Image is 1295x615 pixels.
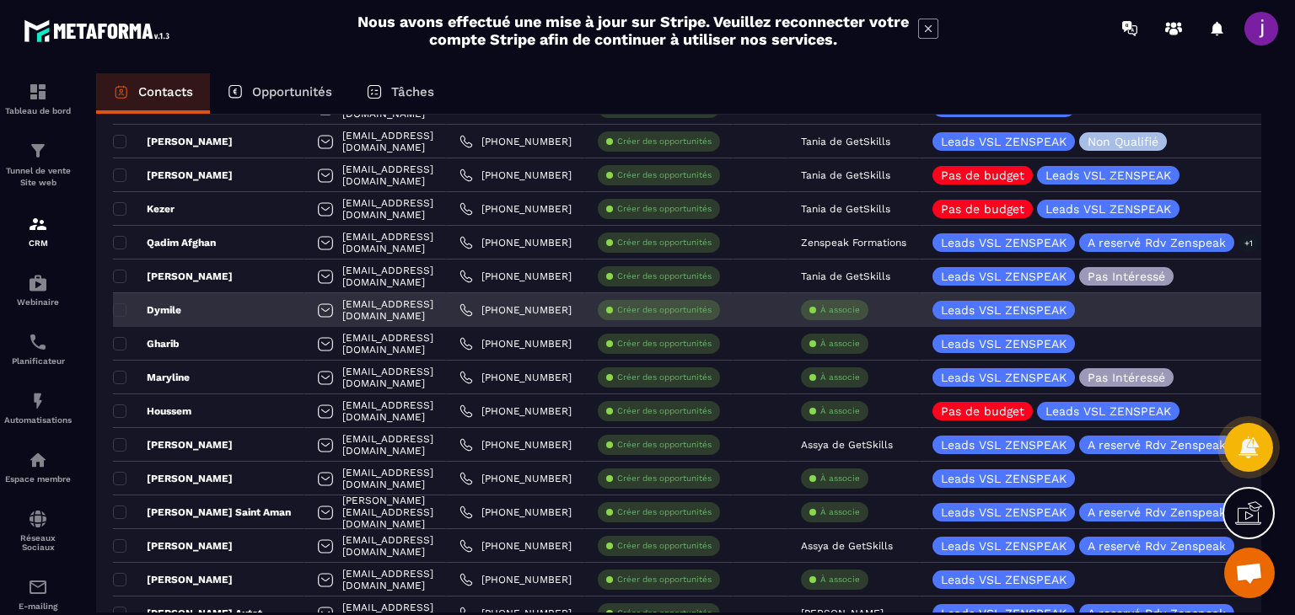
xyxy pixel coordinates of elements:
p: Leads VSL ZENSPEAK [941,304,1067,316]
p: Houssem [113,404,191,418]
p: Opportunités [252,84,332,99]
p: [PERSON_NAME] Saint Aman [113,505,291,519]
a: [PHONE_NUMBER] [459,168,572,182]
p: Webinaire [4,297,72,307]
p: À associe [820,338,860,350]
img: automations [28,273,48,293]
p: Planificateur [4,356,72,366]
p: Leads VSL ZENSPEAK [941,574,1067,586]
p: [PERSON_NAME] [113,168,233,182]
p: Créer des opportunités [617,405,712,417]
a: [PHONE_NUMBER] [459,303,572,317]
p: Assya de GetSkills [801,439,893,451]
p: Leads VSL ZENSPEAK [941,237,1067,249]
h2: Nous avons effectué une mise à jour sur Stripe. Veuillez reconnecter votre compte Stripe afin de ... [357,13,910,48]
p: A reservé Rdv Zenspeak [1088,237,1226,249]
a: [PHONE_NUMBER] [459,472,572,485]
img: formation [28,214,48,234]
a: social-networksocial-networkRéseaux Sociaux [4,496,72,564]
p: CRM [4,238,72,248]
a: formationformationCRM [4,201,72,260]
p: Leads VSL ZENSPEAK [941,372,1067,383]
p: Pas de budget [941,203,1024,215]
p: Automatisations [4,415,72,425]
p: Pas de budget [941,405,1024,417]
p: Pas Intéressé [1088,270,1165,282]
p: Leads VSL ZENSPEAK [941,136,1067,147]
p: Tania de GetSkills [801,270,890,282]
p: Leads VSL ZENSPEAK [1045,169,1171,181]
p: À associe [820,304,860,316]
p: Tâches [391,84,434,99]
p: Kezer [113,202,175,216]
a: [PHONE_NUMBER] [459,539,572,553]
p: Leads VSL ZENSPEAK [1045,405,1171,417]
p: À associe [820,473,860,484]
p: Maryline [113,371,190,384]
p: Dymile [113,303,181,317]
p: E-mailing [4,602,72,611]
img: logo [24,15,175,46]
p: À associe [820,405,860,417]
a: [PHONE_NUMBER] [459,371,572,384]
img: formation [28,141,48,161]
p: A reservé Rdv Zenspeak [1088,439,1226,451]
p: Contacts [138,84,193,99]
p: +1 [1239,234,1259,252]
p: À associe [820,506,860,518]
a: automationsautomationsWebinaire [4,260,72,319]
img: automations [28,450,48,470]
p: Créer des opportunités [617,540,712,552]
p: Tania de GetSkills [801,169,890,181]
p: Leads VSL ZENSPEAK [941,506,1067,518]
p: Assya de GetSkills [801,540,893,552]
a: [PHONE_NUMBER] [459,202,572,216]
a: formationformationTunnel de vente Site web [4,128,72,201]
a: [PHONE_NUMBER] [459,404,572,418]
p: A reservé Rdv Zenspeak [1088,506,1226,518]
p: Tunnel de vente Site web [4,165,72,189]
a: schedulerschedulerPlanificateur [4,319,72,378]
p: Pas Intéressé [1088,372,1165,383]
a: [PHONE_NUMBER] [459,135,572,148]
p: [PERSON_NAME] [113,270,233,283]
p: Qadim Afghan [113,236,216,249]
a: [PHONE_NUMBER] [459,438,572,452]
p: Non Qualifié [1088,136,1158,147]
a: [PHONE_NUMBER] [459,337,572,350]
p: Leads VSL ZENSPEAK [941,439,1067,451]
p: Créer des opportunités [617,203,712,215]
p: Créer des opportunités [617,338,712,350]
p: Leads VSL ZENSPEAK [1045,203,1171,215]
p: Réseaux Sociaux [4,533,72,552]
a: automationsautomationsAutomatisations [4,378,72,437]
p: Créer des opportunités [617,506,712,518]
p: Créer des opportunités [617,439,712,451]
a: [PHONE_NUMBER] [459,270,572,283]
p: Leads VSL ZENSPEAK [941,270,1067,282]
p: Créer des opportunités [617,237,712,249]
a: [PHONE_NUMBER] [459,505,572,519]
img: automations [28,391,48,411]
p: Créer des opportunités [617,372,712,383]
p: Tania de GetSkills [801,136,890,147]
p: Créer des opportunités [617,136,712,147]
p: [PERSON_NAME] [113,438,233,452]
p: Créer des opportunités [617,473,712,484]
p: Gharib [113,337,180,350]
p: Créer des opportunités [617,270,712,282]
a: Contacts [96,73,210,114]
p: A reservé Rdv Zenspeak [1088,540,1226,552]
img: social-network [28,509,48,529]
a: Tâches [349,73,451,114]
p: Tableau de bord [4,106,72,115]
p: À associe [820,372,860,383]
img: formation [28,82,48,102]
a: [PHONE_NUMBER] [459,236,572,249]
p: [PERSON_NAME] [113,135,233,148]
img: email [28,577,48,597]
p: Leads VSL ZENSPEAK [941,540,1067,552]
a: [PHONE_NUMBER] [459,573,572,586]
p: [PERSON_NAME] [113,472,233,485]
a: automationsautomationsEspace membre [4,437,72,496]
